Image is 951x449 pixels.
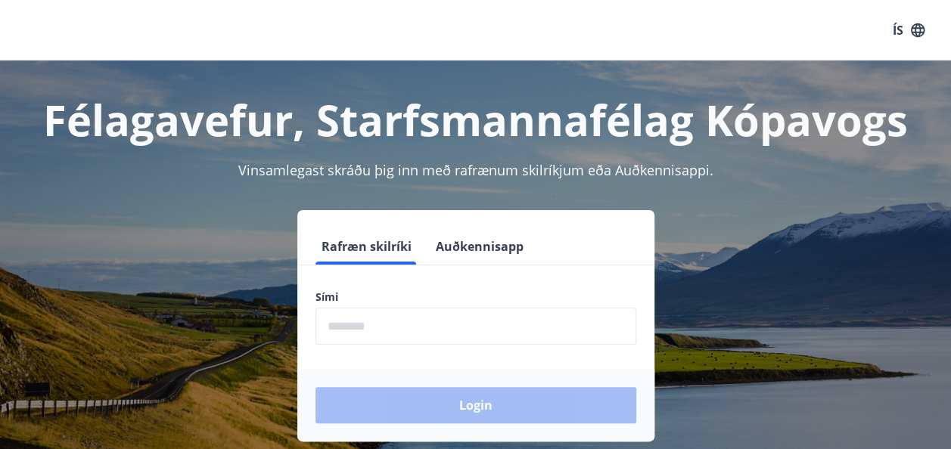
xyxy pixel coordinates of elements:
[884,17,933,44] button: ÍS
[430,228,530,265] button: Auðkennisapp
[18,91,933,148] h1: Félagavefur, Starfsmannafélag Kópavogs
[315,290,636,305] label: Sími
[315,228,418,265] button: Rafræn skilríki
[238,161,713,179] span: Vinsamlegast skráðu þig inn með rafrænum skilríkjum eða Auðkennisappi.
